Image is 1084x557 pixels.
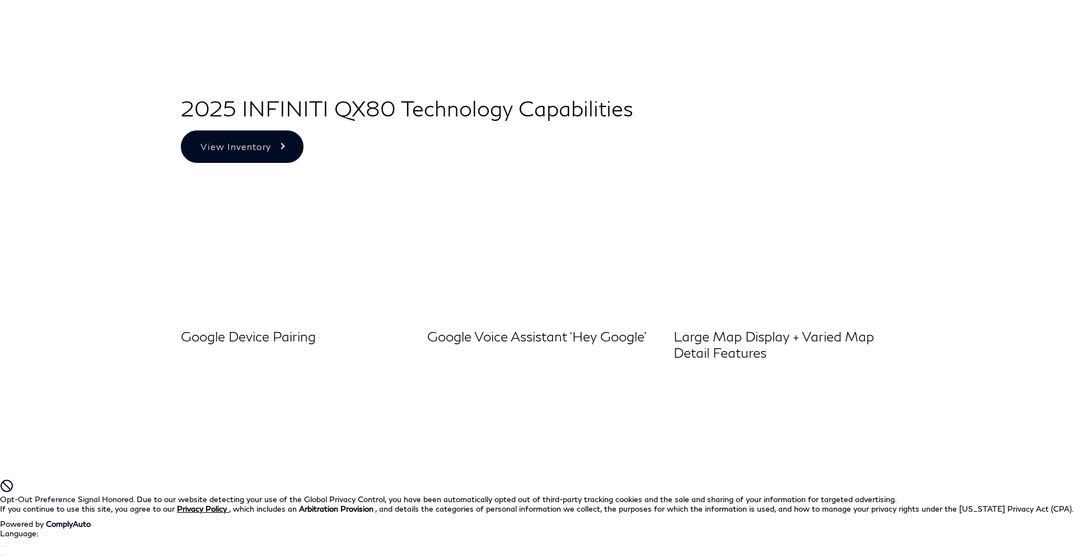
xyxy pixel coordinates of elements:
[427,329,657,345] h2: Google Voice Assistant ‘Hey Google’
[181,96,903,121] h1: 2025 INFINITI QX80 Technology Capabilities
[181,130,303,163] a: View Inventory
[177,504,227,513] u: Privacy Policy
[177,504,229,513] a: Privacy Policy
[46,519,91,528] a: ComplyAuto
[299,504,373,513] strong: Arbitration Provision
[674,329,903,361] h2: Large Map Display + Varied Map Detail Features
[181,329,410,345] h2: Google Device Pairing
